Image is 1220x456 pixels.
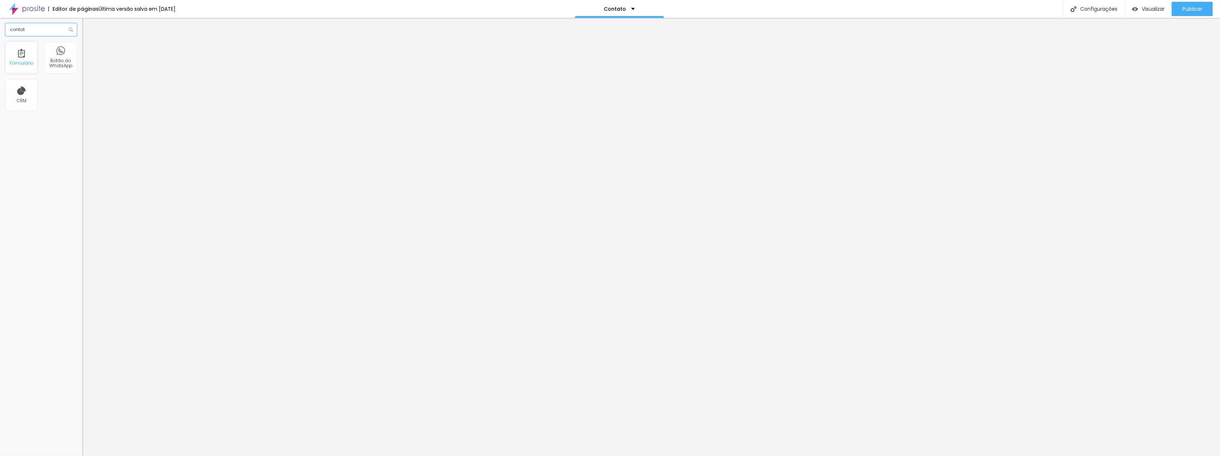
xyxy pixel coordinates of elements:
[10,60,33,66] font: Formulário
[604,5,626,12] font: Contato
[99,5,176,12] font: Última versão salva em [DATE]
[5,23,77,36] input: Buscar elemento
[16,97,26,104] font: CRM
[1172,2,1213,16] button: Publicar
[1132,6,1138,12] img: view-1.svg
[82,18,1220,456] iframe: Editor
[1080,5,1117,12] font: Configurações
[49,57,72,69] font: Botão do WhatsApp
[1071,6,1077,12] img: Ícone
[1182,5,1202,12] font: Publicar
[1142,5,1165,12] font: Visualizar
[1125,2,1172,16] button: Visualizar
[53,5,99,12] font: Editor de páginas
[69,27,73,32] img: Ícone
